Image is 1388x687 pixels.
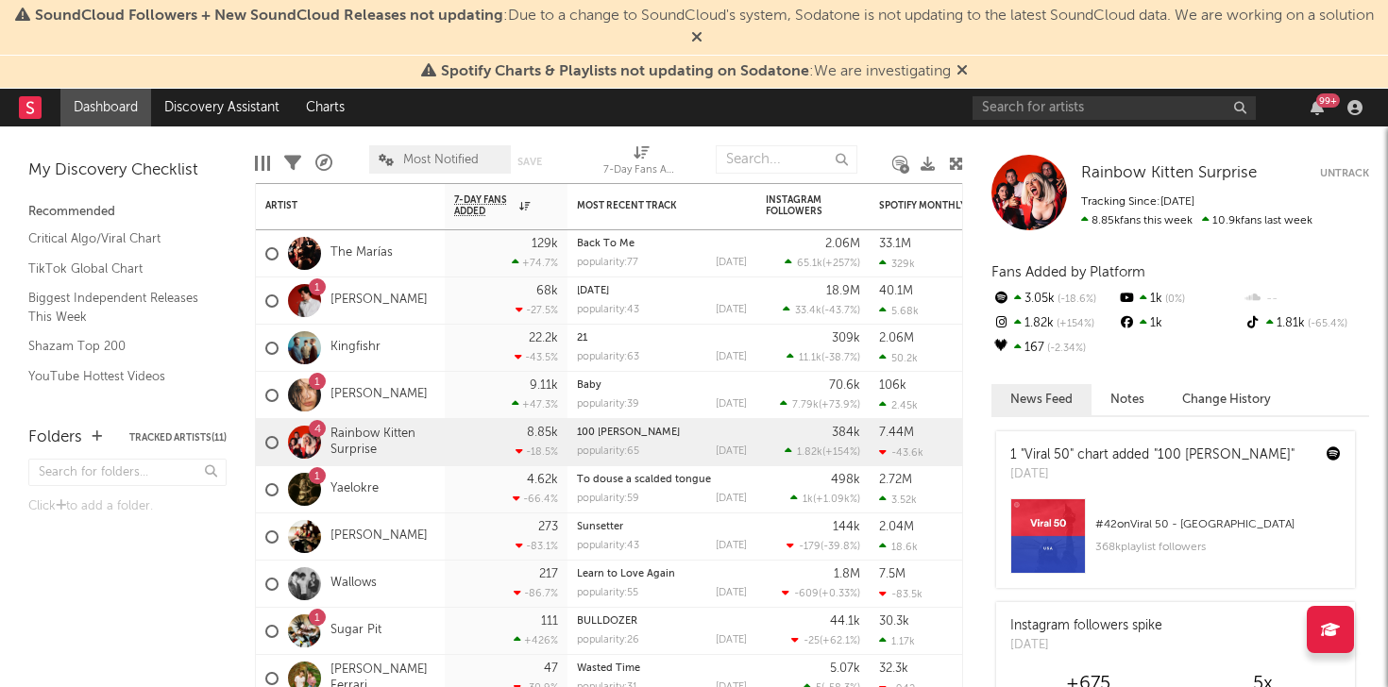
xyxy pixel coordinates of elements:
div: 1.81k [1244,311,1369,336]
span: 65.1k [797,259,822,269]
a: [PERSON_NAME] [330,387,428,403]
div: Spotify Monthly Listeners [879,200,1021,211]
div: [DATE] [716,305,747,315]
div: 50.2k [879,352,918,364]
div: -83.1 % [516,540,558,552]
a: Sugar Pit [330,623,381,639]
a: Critical Algo/Viral Chart [28,228,208,249]
div: 18.6k [879,541,918,553]
div: Instagram followers spike [1010,616,1162,636]
div: ( ) [787,351,860,363]
div: -86.7 % [514,587,558,599]
div: [DATE] [716,588,747,598]
a: To douse a scalded tongue [577,475,711,485]
input: Search... [716,145,857,174]
a: Shazam Top 200 [28,336,208,357]
span: +73.9 % [821,400,857,411]
div: popularity: 63 [577,352,639,362]
a: Learn to Love Again [577,569,675,579]
div: ( ) [780,398,860,411]
a: [PERSON_NAME] [330,528,428,545]
a: 21 [577,333,587,343]
div: -43.5 % [515,351,558,363]
span: -38.7 % [824,353,857,363]
span: Dismiss [956,64,968,79]
div: Edit Columns [255,136,270,191]
div: BULLDOZER [577,616,747,627]
div: Wasted Time [577,663,747,674]
div: 47 [544,662,558,675]
span: 1k [803,494,813,505]
div: Sunsetter [577,522,747,532]
a: Kingfishr [330,340,381,356]
span: 11.1k [799,353,821,363]
div: 106k [879,379,906,392]
div: 7.44M [879,427,914,439]
div: 22.2k [529,332,558,344]
span: -65.4 % [1305,319,1347,329]
div: Most Recent Track [577,200,719,211]
div: 1.82k [991,311,1117,336]
div: -66.4 % [513,493,558,505]
div: A&R Pipeline [315,136,332,191]
div: ( ) [782,587,860,599]
div: 329k [879,258,915,270]
a: BULLDOZER [577,616,637,627]
a: Sunsetter [577,522,623,532]
a: Rainbow Kitten Surprise [330,427,435,459]
div: +426 % [514,634,558,646]
div: To douse a scalded tongue [577,475,747,485]
a: Baby [577,380,601,391]
div: 3.52k [879,494,917,506]
div: 32.3k [879,662,908,675]
div: 33.1M [879,238,911,250]
button: Untrack [1320,164,1369,183]
span: -179 [799,542,821,552]
div: 1.8M [834,568,860,580]
div: 1k [1117,287,1243,311]
span: Most Notified [403,154,479,166]
div: 273 [538,521,558,533]
a: #42onViral 50 - [GEOGRAPHIC_DATA]368kplaylist followers [996,498,1355,588]
div: ( ) [785,445,860,458]
div: ( ) [791,634,860,646]
a: Wasted Time [577,663,640,674]
a: Yaelokre [330,481,379,497]
div: +74.7 % [512,257,558,269]
div: 2.06M [879,332,914,344]
button: News Feed [991,384,1092,415]
div: 68k [536,285,558,297]
span: +62.1 % [822,636,857,646]
a: Dashboard [60,89,151,126]
div: Learn to Love Again [577,569,747,579]
div: -83.5k [879,588,923,600]
div: 111 [541,615,558,628]
div: 18.9M [826,285,860,297]
div: Instagram Followers [766,194,832,217]
div: December 25th [577,286,747,296]
span: -609 [794,589,819,599]
a: [DATE] [577,286,609,296]
div: 1 "Viral 50" chart added [1010,445,1295,465]
span: 8.85k fans this week [1081,215,1193,226]
div: Filters [284,136,301,191]
span: 7.79k [792,400,819,411]
div: popularity: 43 [577,305,639,315]
span: -39.8 % [823,542,857,552]
div: 100 Summers [577,427,747,438]
span: +1.09k % [816,494,857,505]
span: 10.9k fans last week [1081,215,1312,226]
div: Artist [265,200,407,211]
div: [DATE] [716,541,747,551]
span: 1.82k [797,447,822,458]
div: [DATE] [716,635,747,645]
button: Change History [1163,384,1290,415]
input: Search for artists [973,96,1256,120]
div: [DATE] [716,258,747,268]
input: Search for folders... [28,459,227,486]
div: 30.3k [879,615,909,628]
span: -25 [804,636,820,646]
div: popularity: 65 [577,446,639,457]
div: Baby [577,380,747,391]
div: -43.6k [879,446,923,459]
